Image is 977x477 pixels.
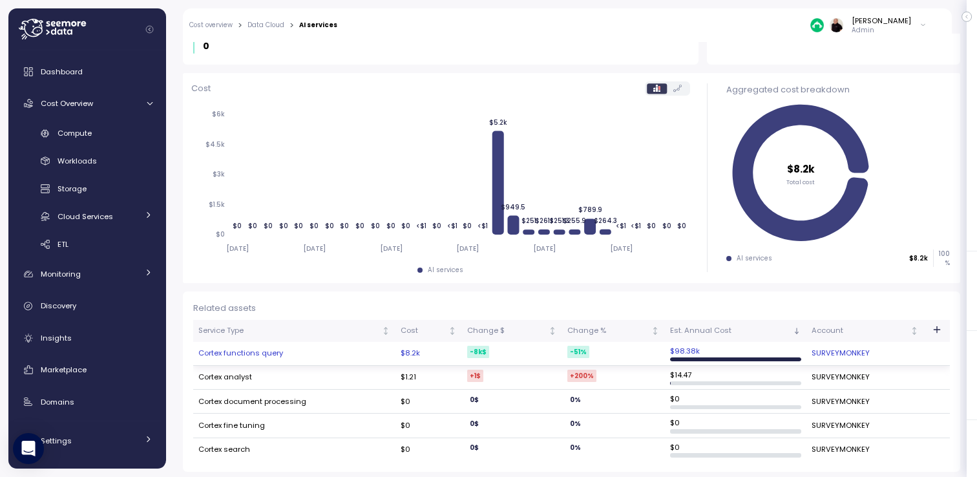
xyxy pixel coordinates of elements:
th: Est. Annual CostSorted descending [665,320,806,342]
tspan: $0 [371,222,380,230]
tspan: $0 [647,222,656,230]
a: Discovery [14,293,161,319]
tspan: $0 [463,222,472,230]
div: Change % [567,325,649,337]
span: Insights [41,333,72,343]
tspan: $3k [213,170,225,178]
span: Discovery [41,301,76,311]
tspan: $6k [212,110,225,118]
tspan: $0 [294,222,303,230]
tspan: $0 [310,222,319,230]
td: SURVEYMONKEY [806,366,924,390]
tspan: [DATE] [533,244,556,252]
a: Data Cloud [247,22,284,28]
tspan: [DATE] [379,244,402,252]
tspan: $0 [216,230,225,238]
tspan: [DATE] [609,244,632,252]
p: Admin [852,26,911,35]
tspan: $8.2k [787,162,815,176]
span: Monitoring [41,269,81,279]
tspan: $0 [233,222,242,230]
a: Marketplace [14,357,161,383]
span: Cost Overview [41,98,93,109]
div: > [289,21,294,30]
div: Service Type [198,325,379,337]
tspan: <$1 [416,222,426,230]
tspan: $0 [662,222,671,230]
td: SURVEYMONKEY [806,414,924,438]
span: Dashboard [41,67,83,77]
p: 0 [203,39,209,54]
div: 0 $ [467,441,481,454]
div: Account [812,325,907,337]
div: AI services [428,266,463,275]
p: 100 % [934,249,949,267]
tspan: $261.1 [535,216,553,224]
td: $8.2k [395,342,462,366]
a: ETL [14,233,161,255]
td: $ 0 [665,438,806,461]
div: -51 % [567,346,589,358]
a: Cloud Services [14,206,161,227]
tspan: $0 [340,222,349,230]
span: Domains [41,397,74,407]
td: $ 0 [665,414,806,438]
tspan: <$1 [446,222,457,230]
td: Cortex functions query [193,342,395,366]
tspan: $0 [432,222,441,230]
tspan: $949.5 [501,202,525,211]
div: Not sorted [448,326,457,335]
a: Settings [14,428,161,454]
tspan: $0 [386,222,395,230]
td: $ 98.38k [665,342,806,366]
tspan: $264.3 [594,216,617,224]
div: 0 % [567,441,583,454]
div: AI services [737,254,772,263]
p: $8.2k [909,254,928,263]
div: Change $ [467,325,547,337]
td: $ 14.47 [665,366,806,390]
tspan: <$1 [478,222,488,230]
tspan: $0 [278,222,288,230]
a: Insights [14,325,161,351]
td: SURVEYMONKEY [806,438,924,461]
tspan: $255.9 [563,217,586,225]
span: Settings [41,436,72,446]
div: +200 % [567,370,596,382]
div: AI services [299,22,337,28]
a: Domains [14,389,161,415]
div: > [238,21,242,30]
th: Change $Not sorted [462,320,563,342]
td: $0 [395,438,462,461]
div: Sorted descending [792,326,801,335]
div: Not sorted [910,326,919,335]
div: 0 % [567,394,583,406]
tspan: $0 [264,222,273,230]
td: $1.21 [395,366,462,390]
a: Cost overview [189,22,233,28]
div: 0 $ [467,394,481,406]
a: Compute [14,123,161,144]
tspan: $251.3 [549,217,569,225]
span: Workloads [58,156,97,166]
span: ETL [58,239,68,249]
tspan: $1.5k [209,200,225,209]
div: Not sorted [381,326,390,335]
span: Marketplace [41,365,87,375]
a: Monitoring [14,261,161,287]
td: $0 [395,414,462,438]
div: Related assets [193,302,950,315]
th: Change %Not sorted [562,320,665,342]
a: Storage [14,178,161,200]
td: SURVEYMONKEY [806,342,924,366]
td: $0 [395,390,462,414]
a: Dashboard [14,59,161,85]
p: Cost [191,82,211,95]
tspan: $251 [521,217,536,225]
td: Cortex search [193,438,395,461]
button: Collapse navigation [142,25,158,34]
div: 0 $ [467,418,481,430]
tspan: $4.5k [205,140,225,149]
tspan: $0 [248,222,257,230]
td: Cortex analyst [193,366,395,390]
